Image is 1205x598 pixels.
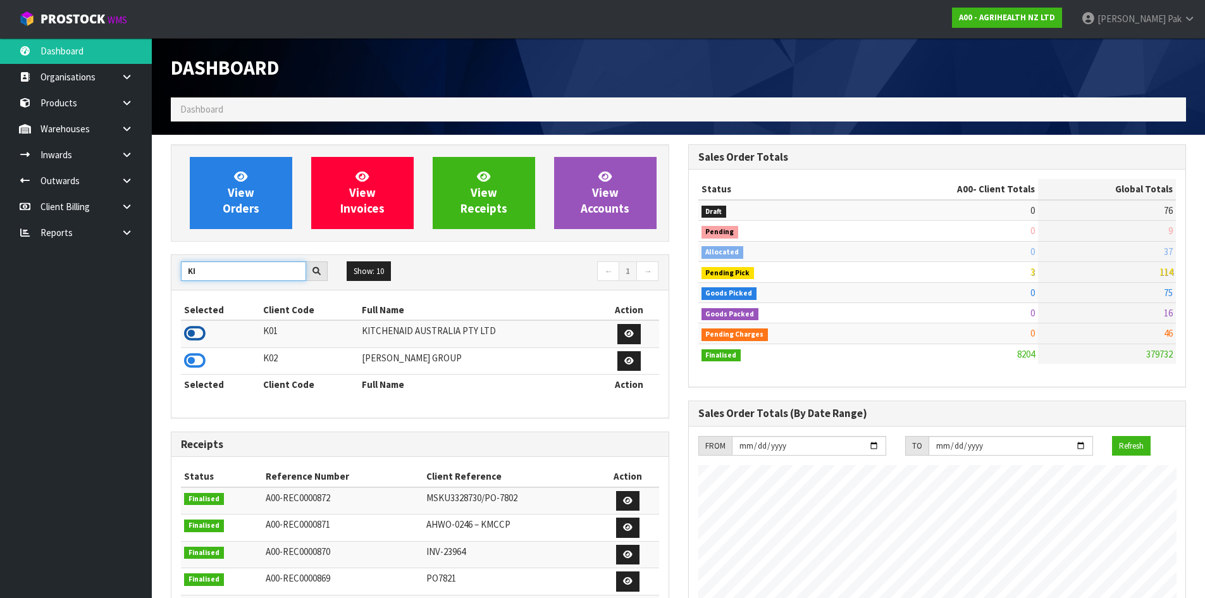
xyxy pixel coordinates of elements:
h3: Sales Order Totals [698,151,1177,163]
td: KITCHENAID AUSTRALIA PTY LTD [359,320,599,347]
th: Selected [181,300,260,320]
span: Allocated [701,246,744,259]
span: Finalised [184,493,224,506]
a: ViewOrders [190,157,292,229]
th: Global Totals [1038,179,1176,199]
nav: Page navigation [429,261,659,283]
span: A00-REC0000872 [266,492,330,504]
th: Selected [181,375,260,395]
td: K02 [260,347,359,375]
span: 379732 [1146,348,1173,360]
h3: Receipts [181,439,659,451]
th: Full Name [359,300,599,320]
small: WMS [108,14,127,26]
span: Finalised [184,520,224,532]
a: ViewInvoices [311,157,414,229]
input: Search clients [181,261,306,281]
td: K01 [260,320,359,347]
span: A00-REC0000869 [266,572,330,584]
th: Client Code [260,300,359,320]
th: Reference Number [263,466,423,487]
a: 1 [619,261,637,282]
span: 3 [1030,266,1035,278]
span: ProStock [40,11,105,27]
span: Finalised [184,573,224,586]
span: AHWO-0246 – KMCCP [426,518,510,530]
span: 0 [1030,225,1035,237]
span: 0 [1030,307,1035,319]
span: Finalised [701,349,741,362]
img: cube-alt.png [19,11,35,27]
span: Finalised [184,547,224,559]
span: PO7821 [426,572,456,584]
span: A00 [957,183,973,195]
span: Pending [701,226,739,239]
span: Pending Pick [701,267,755,280]
span: Dashboard [171,55,279,80]
button: Refresh [1112,436,1151,456]
span: 46 [1164,327,1173,339]
th: Action [599,375,658,395]
td: [PERSON_NAME] GROUP [359,347,599,375]
span: Goods Packed [701,308,759,321]
span: 114 [1159,266,1173,278]
th: Action [599,300,658,320]
span: 9 [1168,225,1173,237]
span: View Orders [223,169,259,216]
span: [PERSON_NAME] [1097,13,1166,25]
div: TO [905,436,929,456]
span: MSKU3328730/PO-7802 [426,492,517,504]
span: A00-REC0000870 [266,545,330,558]
a: → [636,261,658,282]
h3: Sales Order Totals (By Date Range) [698,408,1177,420]
span: View Invoices [340,169,385,216]
a: A00 - AGRIHEALTH NZ LTD [952,8,1062,28]
span: 0 [1030,204,1035,216]
span: View Receipts [460,169,507,216]
span: 37 [1164,246,1173,258]
span: 16 [1164,307,1173,319]
div: FROM [698,436,732,456]
span: 76 [1164,204,1173,216]
span: INV-23964 [426,545,466,558]
span: 75 [1164,287,1173,299]
th: - Client Totals [856,179,1038,199]
span: 0 [1030,327,1035,339]
th: Client Reference [423,466,597,487]
span: A00-REC0000871 [266,518,330,530]
th: Full Name [359,375,599,395]
span: 8204 [1017,348,1035,360]
th: Status [698,179,856,199]
span: 0 [1030,246,1035,258]
button: Show: 10 [347,261,391,282]
span: View Accounts [581,169,629,216]
a: ViewReceipts [433,157,535,229]
th: Status [181,466,263,487]
span: Dashboard [180,103,223,115]
a: ViewAccounts [554,157,657,229]
span: Pak [1168,13,1182,25]
th: Action [596,466,658,487]
span: Pending Charges [701,328,769,341]
span: 0 [1030,287,1035,299]
span: Draft [701,206,727,218]
span: Goods Picked [701,287,757,300]
th: Client Code [260,375,359,395]
a: ← [597,261,619,282]
strong: A00 - AGRIHEALTH NZ LTD [959,12,1055,23]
